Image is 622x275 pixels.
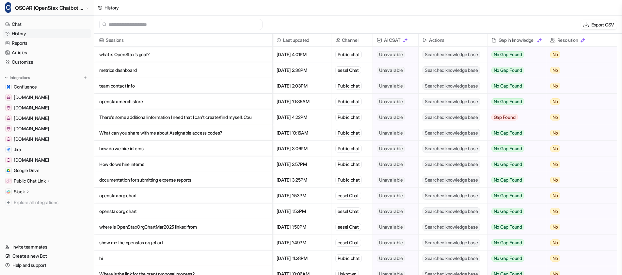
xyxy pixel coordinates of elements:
span: No Gap Found [491,98,524,105]
p: What can you share with me about Assignable access codes? [99,125,267,141]
button: No [546,172,611,188]
span: [DATE] 3:06PM [275,141,328,156]
span: Searched knowledge base [423,145,480,153]
span: No [550,114,561,121]
span: Unavailable [377,161,405,168]
img: Confluence [7,85,10,89]
span: Unavailable [377,130,405,136]
p: metrics dashboard [99,62,267,78]
img: lucid.app [7,95,10,99]
p: Public Chat Link [14,178,46,184]
div: Public chat [335,176,362,184]
button: No Gap Found [487,156,541,172]
span: [DOMAIN_NAME] [14,94,49,101]
img: Jira [7,148,10,152]
span: O [5,2,11,13]
p: Export CSV [591,21,614,28]
button: No Gap Found [487,235,541,251]
span: [DATE] 10:16AM [275,125,328,141]
span: No Gap Found [491,208,524,215]
a: status.openstax.org[DOMAIN_NAME] [3,124,91,133]
button: No Gap Found [487,94,541,109]
span: No Gap Found [491,255,524,262]
span: Searched knowledge base [423,51,480,58]
span: No Gap Found [491,161,524,168]
button: No [546,141,611,156]
span: No [550,239,561,246]
button: No Gap Found [487,62,541,78]
img: Google Drive [7,169,10,172]
span: Searched knowledge base [423,113,480,121]
span: Searched knowledge base [423,192,480,200]
span: No Gap Found [491,130,524,136]
button: No Gap Found [487,188,541,203]
button: No [546,219,611,235]
img: status.openstax.org [7,127,10,131]
span: AI CSAT [375,34,416,47]
p: how do we hire interns [99,141,267,156]
p: documentation for submitting expense reports [99,172,267,188]
button: No [546,251,611,266]
p: what is OpenStax's goal? [99,47,267,62]
p: team contact info [99,78,267,94]
span: No [550,255,561,262]
img: Slack [7,190,10,194]
div: eesel Chat [335,239,361,247]
span: Explore all integrations [14,197,88,208]
a: ConfluenceConfluence [3,82,91,91]
a: Help and support [3,261,91,270]
img: Public Chat Link [7,179,10,183]
div: eesel Chat [335,223,361,231]
a: www.opengui.de[DOMAIN_NAME] [3,103,91,112]
span: No Gap Found [491,51,524,58]
img: www.opengui.de [7,106,10,110]
a: Explore all integrations [3,198,91,207]
a: Google DriveGoogle Drive [3,166,91,175]
span: Unavailable [377,145,405,152]
span: [DATE] 1:52PM [275,203,328,219]
span: [DATE] 4:22PM [275,109,328,125]
p: openstax org chart [99,188,267,203]
img: staging.openstax.org [7,116,10,120]
a: Invite teammates [3,242,91,251]
button: No [546,235,611,251]
a: JiraJira [3,145,91,154]
span: No [550,208,561,215]
span: No Gap Found [491,177,524,183]
a: Reports [3,39,91,48]
span: No [550,67,561,73]
span: No Gap Found [491,67,524,73]
img: openstax.org [7,137,10,141]
button: No [546,125,611,141]
div: Public chat [335,129,362,137]
span: Unavailable [377,114,405,121]
span: [DATE] 10:36AM [275,94,328,109]
span: Jira [14,146,21,153]
div: Public chat [335,254,362,262]
button: Gap Found [487,109,541,125]
a: Chat [3,20,91,29]
span: Unavailable [377,255,405,262]
span: No [550,224,561,230]
span: Google Drive [14,167,40,174]
div: Public chat [335,51,362,58]
div: Public chat [335,160,362,168]
span: No [550,192,561,199]
span: Searched knowledge base [423,254,480,262]
span: [DOMAIN_NAME] [14,136,49,142]
a: openstax.pl[DOMAIN_NAME] [3,155,91,165]
div: eesel Chat [335,66,361,74]
button: No [546,78,611,94]
div: Public chat [335,98,362,105]
span: Unavailable [377,51,405,58]
a: History [3,29,91,38]
span: [DATE] 1:50PM [275,219,328,235]
span: Searched knowledge base [423,207,480,215]
a: Customize [3,57,91,67]
p: There's some additional information I need that I can't create/find myself. Cou [99,109,267,125]
div: Gap in knowledge [490,34,543,47]
span: Searched knowledge base [423,160,480,168]
span: Searched knowledge base [423,98,480,105]
span: Unavailable [377,208,405,215]
p: show me the openstax org chart [99,235,267,251]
